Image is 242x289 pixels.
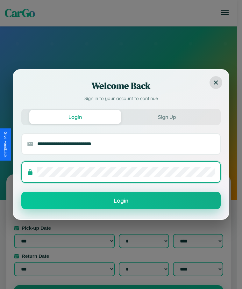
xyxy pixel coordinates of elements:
[21,79,221,92] h2: Welcome Back
[3,132,8,157] div: Give Feedback
[21,95,221,102] p: Sign in to your account to continue
[21,192,221,209] button: Login
[121,110,213,124] button: Sign Up
[29,110,121,124] button: Login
